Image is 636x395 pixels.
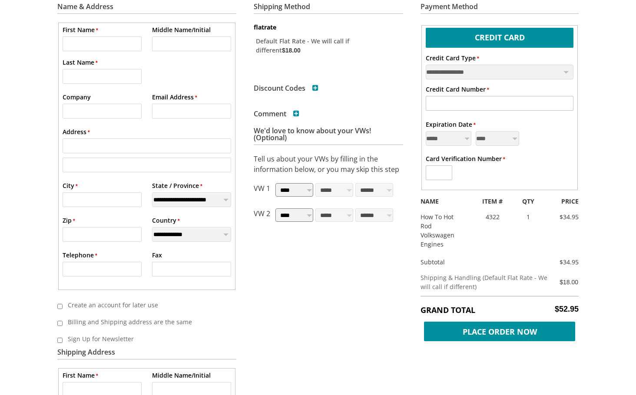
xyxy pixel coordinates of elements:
[63,58,98,67] label: Last Name
[152,181,202,190] label: State / Province
[63,127,90,136] label: Address
[471,197,514,206] div: ITEM #
[152,371,211,380] label: Middle Name/Initial
[421,305,579,315] h5: Grand Total
[426,154,505,163] label: Card Verification Number
[254,110,299,117] h3: Comment
[254,208,270,225] p: VW 2
[426,28,574,46] label: Credit Card
[254,3,403,14] h3: Shipping Method
[152,216,180,225] label: Country
[414,197,471,206] div: NAME
[254,183,270,200] p: VW 1
[426,85,489,94] label: Credit Card Number
[282,47,301,54] span: $18.00
[414,257,551,267] div: Subtotal
[421,269,555,296] td: Shipping & Handling (Default Flat Rate - We will call if different)
[254,34,386,56] label: Default Flat Rate - We will call if different
[560,279,578,286] span: $18.00
[254,85,318,92] h3: Discount Codes
[551,257,579,267] div: $34.95
[152,250,162,260] label: Fax
[421,319,579,339] button: Place Order Now
[414,212,471,249] div: How To Hot Rod Volkswagen Engines
[542,197,585,206] div: PRICE
[254,23,403,32] dt: flatrate
[63,250,97,260] label: Telephone
[426,120,476,129] label: Expiration Date
[63,181,78,190] label: City
[254,154,403,174] p: Tell us about your VWs by filling in the information below, or you may skip this step
[63,25,98,34] label: First Name
[63,216,75,225] label: Zip
[542,212,585,221] div: $34.95
[57,3,236,14] h3: Name & Address
[152,25,211,34] label: Middle Name/Initial
[514,212,543,221] div: 1
[63,332,224,346] label: Sign Up for Newsletter
[152,92,197,102] label: Email Address
[471,212,514,221] div: 4322
[254,127,403,145] h3: We'd love to know about your VWs! (Optional)
[421,3,579,14] h3: Payment Method
[63,371,98,380] label: First Name
[63,315,224,329] label: Billing and Shipping address are the same
[424,322,575,341] span: Place Order Now
[63,92,91,102] label: Company
[426,53,479,63] label: Credit Card Type
[63,298,224,312] label: Create an account for later use
[555,305,579,314] span: $52.95
[514,197,543,206] div: QTY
